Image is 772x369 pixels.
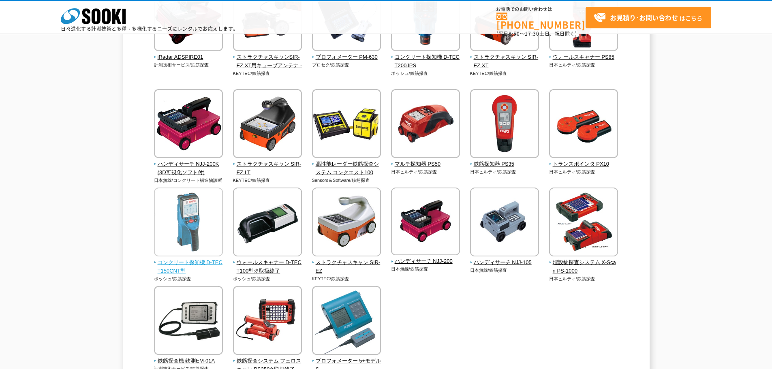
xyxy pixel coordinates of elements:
[594,12,702,24] span: はこちら
[391,188,460,257] img: ハンディサーチ NJJ-200
[549,258,618,275] span: 埋設物探査システム X-Scan PS-1000
[154,177,223,184] p: 日本無線/コンクリート構造物診断
[312,177,381,184] p: Sensors＆Software/鉄筋探査
[549,169,618,175] p: 日本ヒルティ/鉄筋探査
[233,53,302,70] span: ストラクチャスキャンSIR-EZ XT用キューブアンテナ -
[233,152,302,177] a: ストラクチャスキャン SIR-EZ LT
[312,152,381,177] a: 高性能レーダー鉄筋探査システム コンクエスト100
[470,267,539,274] p: 日本無線/鉄筋探査
[525,30,539,37] span: 17:30
[154,349,223,365] a: 鉄筋探査機 鉄測EM-01A
[470,188,539,258] img: ハンディサーチ NJJ-105
[391,70,460,77] p: ボッシュ/鉄筋探査
[470,53,539,70] span: ストラクチャスキャン SIR-EZ XT
[154,357,223,365] span: 鉄筋探査機 鉄測EM-01A
[312,188,381,258] img: ストラクチャスキャン SIR-EZ
[312,275,381,282] p: KEYTEC/鉄筋探査
[233,275,302,282] p: ボッシュ/鉄筋探査
[233,89,302,160] img: ストラクチャスキャン SIR-EZ LT
[391,89,460,160] img: マルチ探知器 PS50
[233,160,302,177] span: ストラクチャスキャン SIR-EZ LT
[470,70,539,77] p: KEYTEC/鉄筋探査
[312,62,381,68] p: プロセク/鉄筋探査
[549,53,618,62] span: ウォールスキャナー PS85
[391,152,460,169] a: マルチ探知器 PS50
[549,251,618,275] a: 埋設物探査システム X-Scan PS-1000
[391,257,460,266] span: ハンディサーチ NJJ-200
[391,53,460,70] span: コンクリート探知機 D-TECT200JPS
[312,89,381,160] img: 高性能レーダー鉄筋探査システム コンクエスト100
[312,286,381,357] img: プロフォメーター 5+モデルS
[233,188,302,258] img: ウォールスキャナー D-TECT100型※取扱終了
[470,152,539,169] a: 鉄筋探知器 PS35
[154,45,223,62] a: iRadar ADSPIRE01
[470,45,539,70] a: ストラクチャスキャン SIR-EZ XT
[470,169,539,175] p: 日本ヒルティ/鉄筋探査
[496,7,586,12] span: お電話でのお問い合わせは
[391,45,460,70] a: コンクリート探知機 D-TECT200JPS
[154,275,223,282] p: ボッシュ/鉄筋探査
[154,258,223,275] span: コンクリート探知機 D-TECT150CNT型
[233,177,302,184] p: KEYTEC/鉄筋探査
[391,169,460,175] p: 日本ヒルティ/鉄筋探査
[154,62,223,68] p: 計測技術サービス/鉄筋探査
[154,89,223,160] img: ハンディサーチ NJJ-200K(3D可視化ソフト付)
[154,286,223,357] img: 鉄筋探査機 鉄測EM-01A
[154,53,223,62] span: iRadar ADSPIRE01
[391,266,460,273] p: 日本無線/鉄筋探査
[233,45,302,70] a: ストラクチャスキャンSIR-EZ XT用キューブアンテナ -
[509,30,520,37] span: 8:50
[549,188,618,258] img: 埋設物探査システム X-Scan PS-1000
[549,62,618,68] p: 日本ヒルティ/鉄筋探査
[470,251,539,267] a: ハンディサーチ NJJ-105
[549,160,618,169] span: トランスポインタ PX10
[549,152,618,169] a: トランスポインタ PX10
[233,258,302,275] span: ウォールスキャナー D-TECT100型※取扱終了
[154,188,223,258] img: コンクリート探知機 D-TECT150CNT型
[470,89,539,160] img: 鉄筋探知器 PS35
[312,160,381,177] span: 高性能レーダー鉄筋探査システム コンクエスト100
[312,45,381,62] a: プロフォメーター PM-630
[470,160,539,169] span: 鉄筋探知器 PS35
[312,258,381,275] span: ストラクチャスキャン SIR-EZ
[61,26,238,31] p: 日々進化する計測技術と多種・多様化するニーズにレンタルでお応えします。
[391,160,460,169] span: マルチ探知器 PS50
[470,258,539,267] span: ハンディサーチ NJJ-105
[312,53,381,62] span: プロフォメーター PM-630
[154,152,223,177] a: ハンディサーチ NJJ-200K(3D可視化ソフト付)
[154,251,223,275] a: コンクリート探知機 D-TECT150CNT型
[586,7,711,28] a: お見積り･お問い合わせはこちら
[391,250,460,266] a: ハンディサーチ NJJ-200
[312,251,381,275] a: ストラクチャスキャン SIR-EZ
[233,70,302,77] p: KEYTEC/鉄筋探査
[496,30,577,37] span: (平日 ～ 土日、祝日除く)
[549,45,618,62] a: ウォールスキャナー PS85
[496,13,586,29] a: [PHONE_NUMBER]
[233,251,302,275] a: ウォールスキャナー D-TECT100型※取扱終了
[610,13,678,22] strong: お見積り･お問い合わせ
[549,89,618,160] img: トランスポインタ PX10
[233,286,302,357] img: 鉄筋探査システム フェロスキャン PS250※取扱終了
[549,275,618,282] p: 日本ヒルティ/鉄筋探査
[154,160,223,177] span: ハンディサーチ NJJ-200K(3D可視化ソフト付)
